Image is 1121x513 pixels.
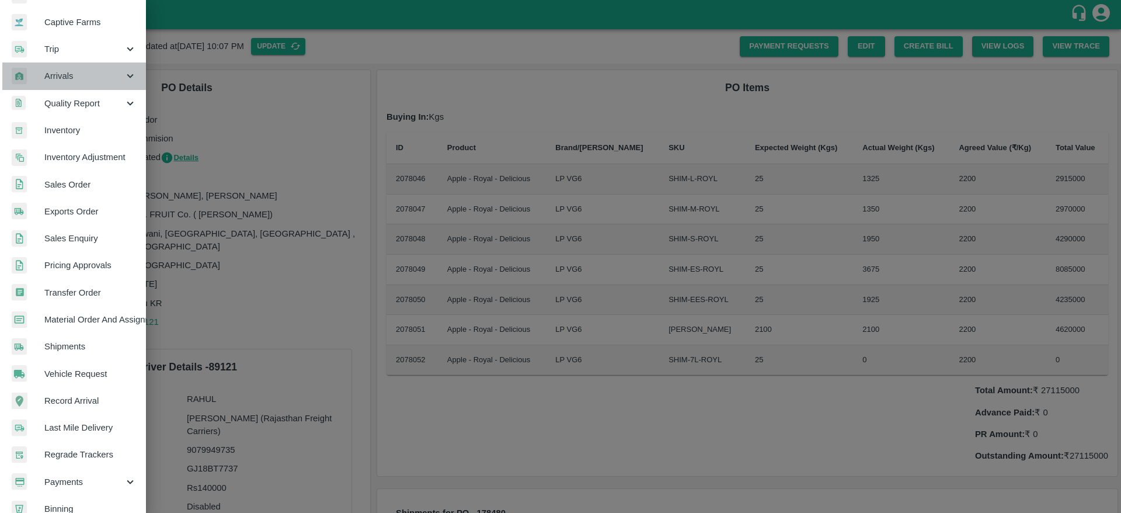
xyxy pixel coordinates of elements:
img: shipments [12,203,27,220]
img: vehicle [12,365,27,382]
span: Pricing Approvals [44,259,137,272]
span: Record Arrival [44,394,137,407]
span: Payments [44,476,124,488]
span: Sales Enquiry [44,232,137,245]
img: shipments [12,338,27,355]
img: sales [12,176,27,193]
span: Quality Report [44,97,124,110]
span: Trip [44,43,124,56]
img: delivery [12,420,27,436]
span: Last Mile Delivery [44,421,137,434]
img: payment [12,473,27,490]
img: whInventory [12,122,27,139]
img: sales [12,257,27,274]
span: Regrade Trackers [44,448,137,461]
img: harvest [12,13,27,31]
span: Inventory Adjustment [44,151,137,164]
span: Sales Order [44,178,137,191]
span: Transfer Order [44,286,137,299]
span: Material Order And Assignment [44,313,137,326]
img: inventory [12,149,27,166]
img: qualityReport [12,96,26,110]
img: recordArrival [12,393,27,409]
img: centralMaterial [12,311,27,328]
span: Inventory [44,124,137,137]
img: whTransfer [12,284,27,301]
img: whArrival [12,68,27,85]
img: delivery [12,41,27,58]
span: Captive Farms [44,16,137,29]
span: Exports Order [44,205,137,218]
span: Shipments [44,340,137,353]
span: Vehicle Request [44,368,137,380]
img: sales [12,230,27,247]
img: whTracker [12,446,27,463]
span: Arrivals [44,70,124,82]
